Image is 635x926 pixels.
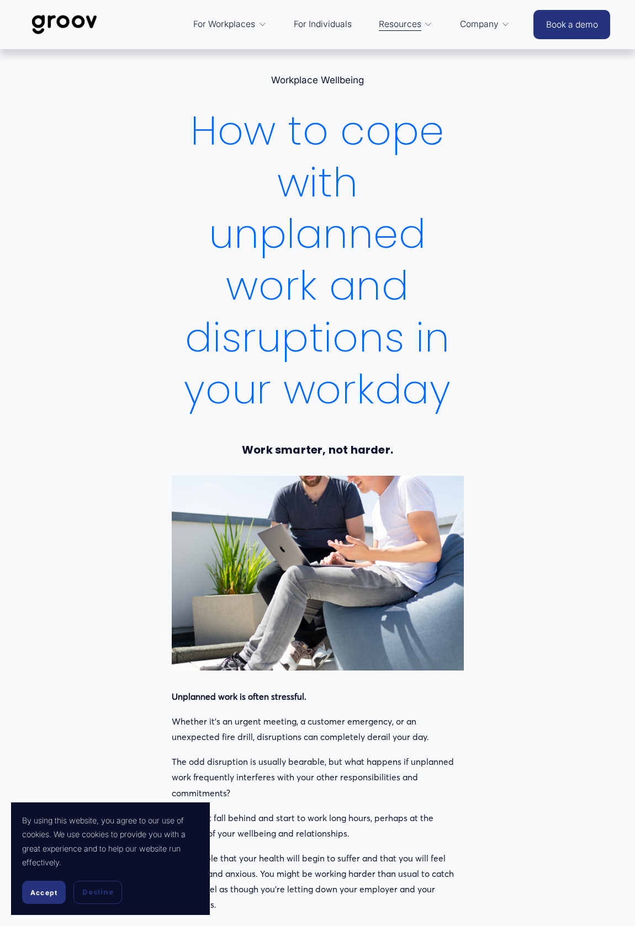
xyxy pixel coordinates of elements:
p: Whether it’s an urgent meeting, a customer emergency, or an unexpected fire drill, disruptions ca... [172,714,464,745]
section: Cookie banner [11,802,210,916]
span: Decline [82,887,113,897]
a: folder dropdown [454,11,516,38]
p: It’s possible that your health will begin to suffer and that you will feel stressed and anxious. ... [172,851,464,913]
a: Workplace Wellbeing [271,74,364,86]
strong: Unplanned work is often stressful. [172,691,306,702]
a: For Individuals [288,11,357,38]
span: Company [460,17,499,32]
span: Resources [379,17,421,32]
button: Decline [73,881,122,904]
p: The odd disruption is usually bearable, but what happens if unplanned work frequently interferes ... [172,754,464,801]
strong: Work smarter, not harder. [242,442,393,457]
h1: How to cope with unplanned work and disruptions in your workday [172,105,464,416]
span: Accept [30,888,57,897]
a: folder dropdown [188,11,272,38]
span: For Workplaces [193,17,255,32]
img: Groov | Workplace Science Platform | Unlock Performance | Drive Results [25,7,103,43]
p: By using this website, you agree to our use of cookies. We use cookies to provide you with a grea... [22,813,199,870]
button: Accept [22,881,66,904]
a: Book a demo [533,10,610,39]
p: You might fall behind and start to work long hours, perhaps at the expense of your wellbeing and ... [172,811,464,842]
a: folder dropdown [373,11,438,38]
